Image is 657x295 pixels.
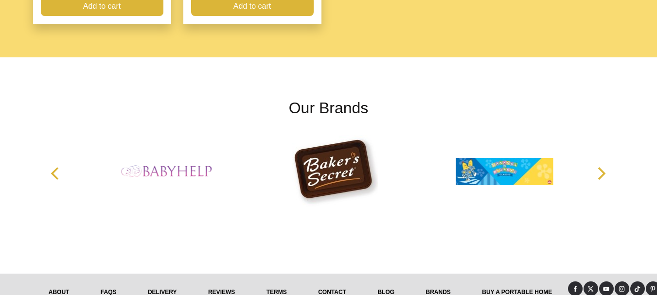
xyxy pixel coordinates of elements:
button: Previous [46,163,67,184]
img: Bananas in Pyjamas [456,135,553,208]
img: Baker's Secret [286,135,384,208]
img: Baby Help [117,135,214,208]
button: Next [590,163,612,184]
h2: Our Brands [41,96,617,120]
